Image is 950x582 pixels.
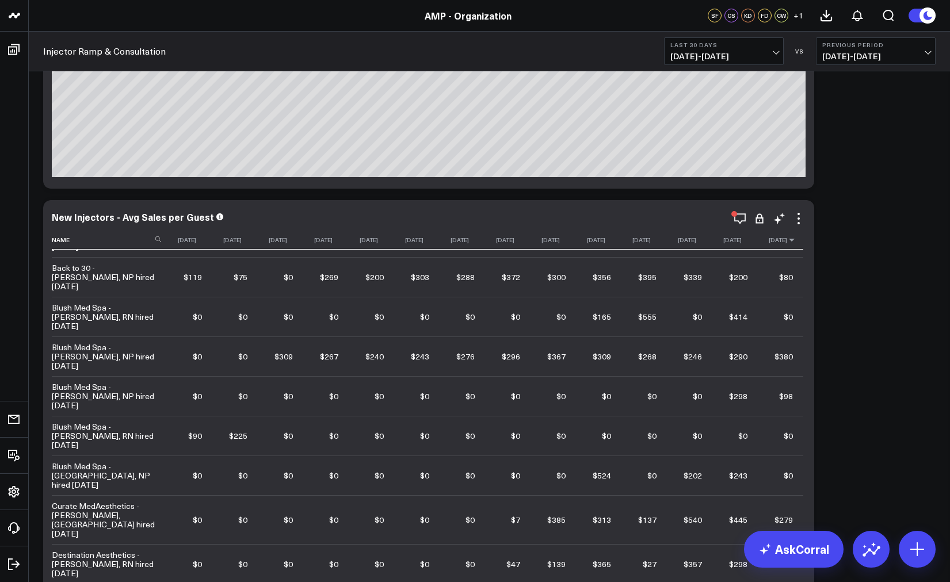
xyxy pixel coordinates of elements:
div: $276 [456,351,475,362]
div: $0 [602,430,611,442]
div: $75 [234,271,247,283]
div: $0 [193,351,202,362]
div: $445 [729,514,747,526]
th: [DATE] [258,231,303,250]
div: $313 [593,514,611,526]
div: $0 [647,470,657,481]
div: $296 [502,351,520,362]
div: $356 [593,271,611,283]
div: $200 [365,271,384,283]
div: $202 [684,470,702,481]
div: $0 [556,390,566,402]
th: [DATE] [212,231,258,250]
div: $0 [556,311,566,323]
td: Blush Med Spa - [PERSON_NAME], RN hired [DATE] [52,297,167,336]
div: SF [708,9,722,22]
div: $279 [775,514,793,526]
div: $90 [188,430,202,442]
td: Curate MedAesthetics - [PERSON_NAME], [GEOGRAPHIC_DATA] hired [DATE] [52,495,167,544]
div: $137 [638,514,657,526]
div: $0 [647,390,657,402]
div: $372 [502,271,520,283]
div: New Injectors - Avg Sales per Guest [52,210,214,223]
b: Previous Period [822,41,929,48]
div: $7 [511,514,520,526]
div: $365 [593,558,611,570]
div: $0 [511,390,520,402]
div: $0 [238,390,247,402]
div: $367 [547,351,566,362]
div: $0 [238,311,247,323]
th: [DATE] [167,231,212,250]
div: $0 [420,311,429,323]
div: $0 [375,470,384,481]
div: $0 [193,311,202,323]
div: $47 [506,558,520,570]
a: Injector Ramp & Consultation [43,45,166,58]
div: $0 [420,470,429,481]
div: $0 [784,311,793,323]
div: $0 [375,514,384,526]
div: $0 [738,430,747,442]
th: Name [52,231,167,250]
div: $0 [284,430,293,442]
div: $0 [284,470,293,481]
div: $0 [193,558,202,570]
button: Last 30 Days[DATE]-[DATE] [664,37,784,65]
th: [DATE] [303,231,349,250]
div: $0 [420,514,429,526]
div: $298 [729,558,747,570]
th: [DATE] [758,231,803,250]
div: $303 [411,271,429,283]
div: $0 [238,351,247,362]
div: $246 [684,351,702,362]
button: Previous Period[DATE]-[DATE] [816,37,936,65]
td: Blush Med Spa - [PERSON_NAME], NP hired [DATE] [52,336,167,376]
span: [DATE] - [DATE] [670,52,777,61]
div: $0 [375,311,384,323]
div: $288 [456,271,475,283]
div: FD [758,9,772,22]
div: $0 [193,390,202,402]
th: [DATE] [712,231,758,250]
button: +1 [791,9,805,22]
div: $298 [729,390,747,402]
div: $0 [329,558,338,570]
div: $0 [329,470,338,481]
div: $0 [693,311,702,323]
div: $0 [420,390,429,402]
div: $0 [329,514,338,526]
div: $0 [238,470,247,481]
div: $540 [684,514,702,526]
div: $0 [193,514,202,526]
div: $0 [420,558,429,570]
div: $0 [284,558,293,570]
div: $414 [729,311,747,323]
span: [DATE] - [DATE] [822,52,929,61]
div: $0 [511,470,520,481]
div: $200 [729,271,747,283]
a: AMP - Organization [425,9,512,22]
div: $395 [638,271,657,283]
div: $225 [229,430,247,442]
div: $0 [466,514,475,526]
th: [DATE] [576,231,621,250]
th: [DATE] [621,231,667,250]
div: CW [775,9,788,22]
div: $0 [511,311,520,323]
div: $268 [638,351,657,362]
div: $98 [779,390,793,402]
div: $0 [556,470,566,481]
div: $267 [320,351,338,362]
div: $0 [284,390,293,402]
div: $243 [411,351,429,362]
th: [DATE] [485,231,531,250]
div: $0 [693,390,702,402]
td: Blush Med Spa - [PERSON_NAME], NP hired [DATE] [52,376,167,416]
span: + 1 [793,12,803,20]
div: $357 [684,558,702,570]
div: $385 [547,514,566,526]
div: KD [741,9,755,22]
th: [DATE] [394,231,440,250]
div: $555 [638,311,657,323]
